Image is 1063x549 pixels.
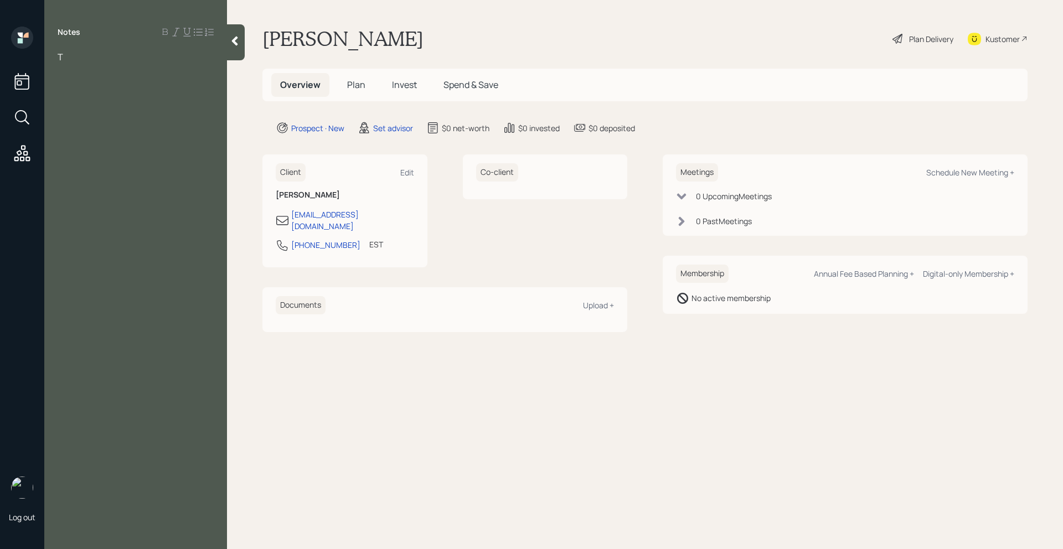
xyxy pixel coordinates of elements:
[276,163,306,182] h6: Client
[369,239,383,250] div: EST
[392,79,417,91] span: Invest
[589,122,635,134] div: $0 deposited
[291,209,414,232] div: [EMAIL_ADDRESS][DOMAIN_NAME]
[985,33,1020,45] div: Kustomer
[692,292,771,304] div: No active membership
[291,122,344,134] div: Prospect · New
[58,51,63,63] span: T
[443,79,498,91] span: Spend & Save
[676,265,729,283] h6: Membership
[926,167,1014,178] div: Schedule New Meeting +
[347,79,365,91] span: Plan
[442,122,489,134] div: $0 net-worth
[58,27,80,38] label: Notes
[909,33,953,45] div: Plan Delivery
[676,163,718,182] h6: Meetings
[923,268,1014,279] div: Digital-only Membership +
[291,239,360,251] div: [PHONE_NUMBER]
[476,163,518,182] h6: Co-client
[696,190,772,202] div: 0 Upcoming Meeting s
[276,190,414,200] h6: [PERSON_NAME]
[400,167,414,178] div: Edit
[518,122,560,134] div: $0 invested
[280,79,321,91] span: Overview
[11,477,33,499] img: retirable_logo.png
[373,122,413,134] div: Set advisor
[276,296,326,314] h6: Documents
[583,300,614,310] div: Upload +
[696,215,752,227] div: 0 Past Meeting s
[814,268,914,279] div: Annual Fee Based Planning +
[262,27,424,51] h1: [PERSON_NAME]
[9,512,35,522] div: Log out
